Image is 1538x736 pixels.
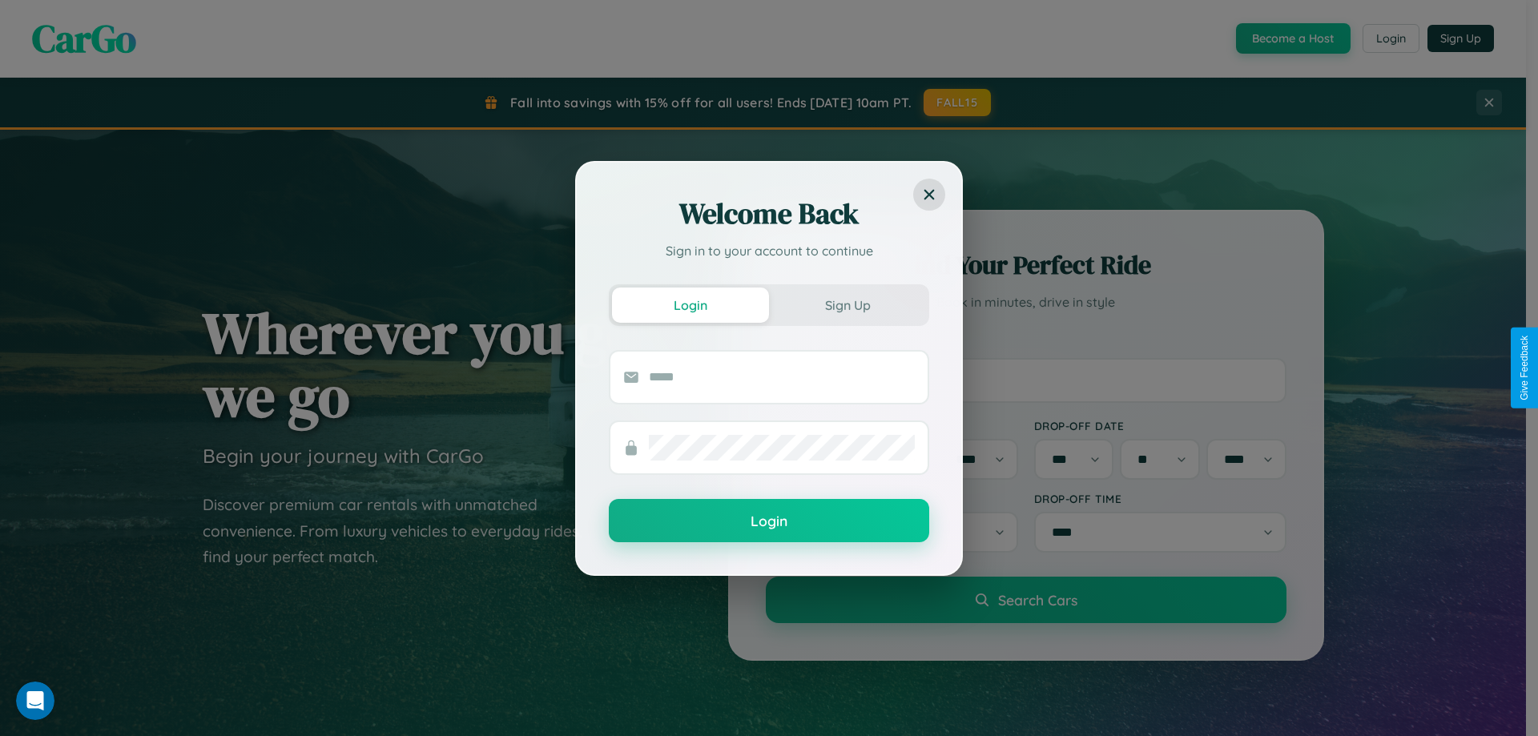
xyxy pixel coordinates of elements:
[1519,336,1530,400] div: Give Feedback
[769,288,926,323] button: Sign Up
[612,288,769,323] button: Login
[609,241,929,260] p: Sign in to your account to continue
[16,682,54,720] iframe: Intercom live chat
[609,195,929,233] h2: Welcome Back
[609,499,929,542] button: Login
